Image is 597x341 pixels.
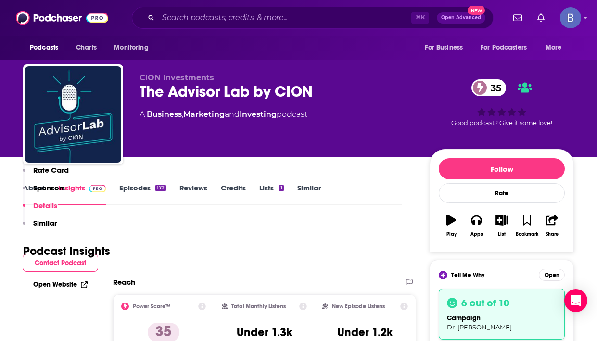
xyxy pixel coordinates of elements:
[470,231,483,237] div: Apps
[147,110,182,119] a: Business
[425,41,463,54] span: For Business
[259,183,283,205] a: Lists1
[240,110,277,119] a: Investing
[446,231,457,237] div: Play
[514,208,539,243] button: Bookmark
[70,38,102,57] a: Charts
[33,201,57,210] p: Details
[468,6,485,15] span: New
[133,303,170,310] h2: Power Score™
[437,12,485,24] button: Open AdvancedNew
[560,7,581,28] img: User Profile
[447,314,481,322] span: campaign
[451,119,552,126] span: Good podcast? Give it some love!
[76,41,97,54] span: Charts
[337,325,393,340] h3: Under 1.2k
[560,7,581,28] button: Show profile menu
[464,208,489,243] button: Apps
[439,183,565,203] div: Rate
[474,38,541,57] button: open menu
[564,289,587,312] div: Open Intercom Messenger
[481,79,506,96] span: 35
[461,297,509,309] h3: 6 out of 10
[332,303,385,310] h2: New Episode Listens
[237,325,292,340] h3: Under 1.3k
[23,183,65,201] button: Sponsors
[23,254,98,272] button: Contact Podcast
[33,280,88,289] a: Open Website
[183,110,225,119] a: Marketing
[33,218,57,227] p: Similar
[140,73,214,82] span: CION Investments
[451,271,484,279] span: Tell Me Why
[113,278,135,287] h2: Reach
[540,208,565,243] button: Share
[23,38,71,57] button: open menu
[430,73,574,133] div: 35Good podcast? Give it some love!
[182,110,183,119] span: ,
[539,269,565,281] button: Open
[279,185,283,191] div: 1
[489,208,514,243] button: List
[221,183,246,205] a: Credits
[225,110,240,119] span: and
[498,231,506,237] div: List
[119,183,166,205] a: Episodes172
[114,41,148,54] span: Monitoring
[471,79,506,96] a: 35
[539,38,574,57] button: open menu
[481,41,527,54] span: For Podcasters
[132,7,494,29] div: Search podcasts, credits, & more...
[179,183,207,205] a: Reviews
[30,41,58,54] span: Podcasts
[158,10,411,25] input: Search podcasts, credits, & more...
[16,9,108,27] img: Podchaser - Follow, Share and Rate Podcasts
[560,7,581,28] span: Logged in as BTallent
[411,12,429,24] span: ⌘ K
[509,10,526,26] a: Show notifications dropdown
[25,66,121,163] img: The Advisor Lab by CION
[546,231,559,237] div: Share
[23,218,57,236] button: Similar
[439,158,565,179] button: Follow
[447,323,512,331] span: Dr. [PERSON_NAME]
[107,38,161,57] button: open menu
[297,183,321,205] a: Similar
[441,15,481,20] span: Open Advanced
[33,183,65,192] p: Sponsors
[516,231,538,237] div: Bookmark
[439,208,464,243] button: Play
[155,185,166,191] div: 172
[23,201,57,219] button: Details
[140,109,307,120] div: A podcast
[418,38,475,57] button: open menu
[231,303,286,310] h2: Total Monthly Listens
[533,10,548,26] a: Show notifications dropdown
[440,272,446,278] img: tell me why sparkle
[546,41,562,54] span: More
